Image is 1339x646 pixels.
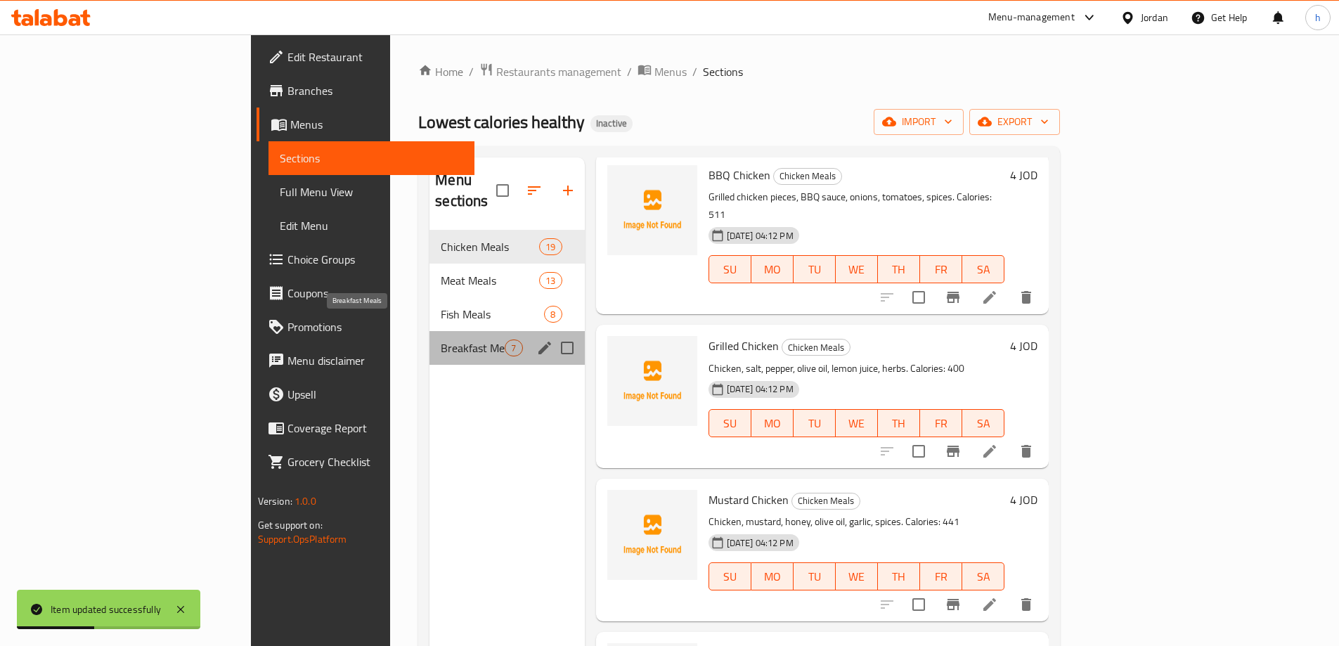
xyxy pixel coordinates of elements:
img: Mustard Chicken [607,490,697,580]
img: Grilled Chicken [607,336,697,426]
h6: 4 JOD [1010,490,1037,510]
button: SA [962,562,1004,590]
span: Choice Groups [287,251,463,268]
span: WE [841,567,872,587]
span: MO [757,259,788,280]
span: TH [884,259,914,280]
p: Chicken, salt, pepper, olive oil, lemon juice, herbs. Calories: 400 [709,360,1005,377]
a: Promotions [257,310,474,344]
span: Chicken Meals [792,493,860,509]
div: Chicken Meals [773,168,842,185]
button: MO [751,255,794,283]
a: Menu disclaimer [257,344,474,377]
span: Select to update [904,283,933,312]
span: Branches [287,82,463,99]
button: FR [920,409,962,437]
span: [DATE] 04:12 PM [721,382,799,396]
span: Meat Meals [441,272,539,289]
p: Grilled chicken pieces, BBQ sauce, onions, tomatoes, spices. Calories: 511 [709,188,1005,224]
span: Restaurants management [496,63,621,80]
a: Coupons [257,276,474,310]
span: WE [841,259,872,280]
div: Chicken Meals19 [429,230,584,264]
span: FR [926,259,957,280]
span: SA [968,413,999,434]
span: FR [926,413,957,434]
span: Chicken Meals [441,238,539,255]
div: items [539,238,562,255]
button: TH [878,562,920,590]
span: Mustard Chicken [709,489,789,510]
div: items [544,306,562,323]
span: Full Menu View [280,183,463,200]
a: Choice Groups [257,243,474,276]
span: SA [968,259,999,280]
a: Sections [269,141,474,175]
div: Breakfast Meals7edit [429,331,584,365]
li: / [627,63,632,80]
button: delete [1009,280,1043,314]
button: TH [878,255,920,283]
a: Edit menu item [981,443,998,460]
span: Get support on: [258,516,323,534]
a: Edit menu item [981,289,998,306]
span: Upsell [287,386,463,403]
a: Edit Restaurant [257,40,474,74]
button: TH [878,409,920,437]
span: FR [926,567,957,587]
span: SU [715,259,746,280]
button: WE [836,562,878,590]
div: Jordan [1141,10,1168,25]
span: Fish Meals [441,306,544,323]
span: Menu disclaimer [287,352,463,369]
a: Edit menu item [981,596,998,613]
span: 8 [545,308,561,321]
span: TU [799,567,830,587]
a: Upsell [257,377,474,411]
span: Sort sections [517,174,551,207]
a: Full Menu View [269,175,474,209]
span: Breakfast Meals [441,340,505,356]
h6: 4 JOD [1010,165,1037,185]
span: Chicken Meals [782,340,850,356]
button: SA [962,255,1004,283]
span: export [981,113,1049,131]
button: SA [962,409,1004,437]
span: Menus [290,116,463,133]
div: Item updated successfully [51,602,161,617]
span: 1.0.0 [295,492,316,510]
span: Grilled Chicken [709,335,779,356]
a: Menus [638,63,687,81]
p: Chicken, mustard, honey, olive oil, garlic, spices. Calories: 441 [709,513,1005,531]
span: Edit Menu [280,217,463,234]
li: / [692,63,697,80]
span: Sections [703,63,743,80]
a: Grocery Checklist [257,445,474,479]
span: Sections [280,150,463,167]
span: TH [884,413,914,434]
span: [DATE] 04:12 PM [721,536,799,550]
button: Branch-specific-item [936,280,970,314]
button: SU [709,562,751,590]
span: WE [841,413,872,434]
div: items [539,272,562,289]
span: SU [715,567,746,587]
nav: breadcrumb [418,63,1060,81]
div: Fish Meals8 [429,297,584,331]
button: WE [836,409,878,437]
span: h [1315,10,1321,25]
button: Branch-specific-item [936,434,970,468]
a: Restaurants management [479,63,621,81]
span: MO [757,567,788,587]
button: TU [794,255,836,283]
span: SU [715,413,746,434]
span: Grocery Checklist [287,453,463,470]
div: items [505,340,522,356]
button: TU [794,409,836,437]
button: delete [1009,588,1043,621]
span: Chicken Meals [774,168,841,184]
span: Edit Restaurant [287,49,463,65]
